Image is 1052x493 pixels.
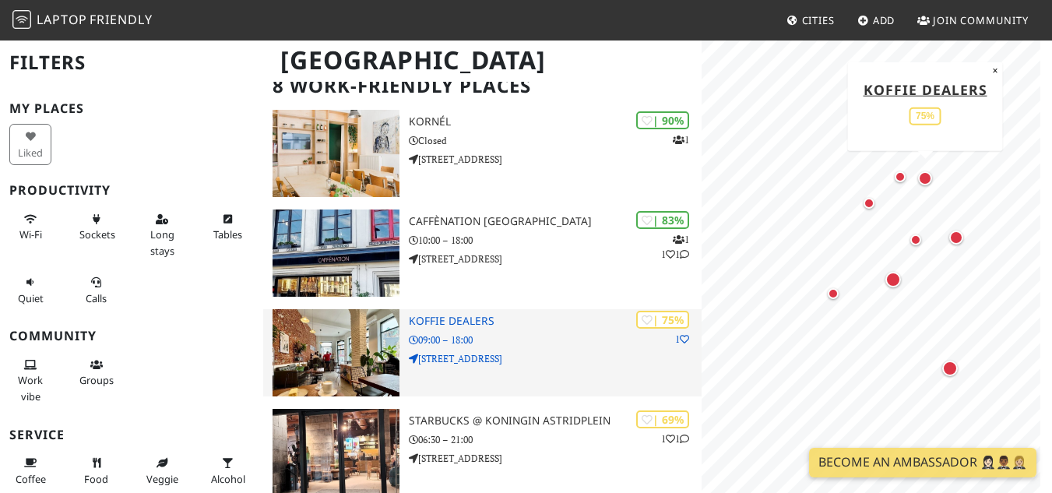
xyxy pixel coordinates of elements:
a: Koffie Dealers [863,79,987,98]
div: Map marker [939,357,961,379]
span: Add [873,13,895,27]
a: Kornél | 90% 1 Kornél Closed [STREET_ADDRESS] [263,110,702,197]
img: Kornél [273,110,400,197]
div: Map marker [915,168,935,188]
span: Join Community [933,13,1029,27]
button: Long stays [141,206,183,263]
button: Veggie [141,450,183,491]
a: Caffènation Antwerp City Center | 83% 111 Caffènation [GEOGRAPHIC_DATA] 10:00 – 18:00 [STREET_ADD... [263,210,702,297]
button: Work vibe [9,352,51,409]
span: Laptop [37,11,87,28]
p: [STREET_ADDRESS] [409,152,701,167]
span: Work-friendly tables [213,227,242,241]
p: 1 1 1 [661,232,689,262]
button: Coffee [9,450,51,491]
h3: Caffènation [GEOGRAPHIC_DATA] [409,215,701,228]
div: 75% [910,107,941,125]
p: 1 [675,332,689,347]
div: Map marker [891,167,910,186]
button: Tables [206,206,248,248]
span: Friendly [90,11,152,28]
h3: Service [9,428,254,442]
a: LaptopFriendly LaptopFriendly [12,7,153,34]
h3: Koffie Dealers [409,315,701,328]
p: 09:00 – 18:00 [409,333,701,347]
button: Quiet [9,269,51,311]
h1: [GEOGRAPHIC_DATA] [268,39,698,82]
a: Become an Ambassador 🤵🏻‍♀️🤵🏾‍♂️🤵🏼‍♀️ [809,448,1036,477]
p: Closed [409,133,701,148]
button: Calls [75,269,117,311]
span: Cities [802,13,835,27]
p: 1 1 [661,431,689,446]
span: Group tables [79,373,114,387]
button: Sockets [75,206,117,248]
button: Wi-Fi [9,206,51,248]
span: Alcohol [211,472,245,486]
img: Caffènation Antwerp City Center [273,210,400,297]
h3: Productivity [9,183,254,198]
div: Map marker [882,269,904,291]
span: Veggie [146,472,178,486]
span: People working [18,373,43,403]
a: Koffie Dealers | 75% 1 Koffie Dealers 09:00 – 18:00 [STREET_ADDRESS] [263,309,702,396]
p: 06:30 – 21:00 [409,432,701,447]
a: Cities [780,6,841,34]
a: Join Community [911,6,1035,34]
h2: Filters [9,39,254,86]
p: [STREET_ADDRESS] [409,351,701,366]
h3: Kornél [409,115,701,129]
button: Alcohol [206,450,248,491]
p: 1 [673,132,689,147]
span: Quiet [18,291,44,305]
span: Coffee [16,472,46,486]
div: | 90% [636,111,689,129]
div: | 83% [636,211,689,229]
div: Map marker [860,194,878,213]
img: Koffie Dealers [273,309,400,396]
h3: My Places [9,101,254,116]
button: Groups [75,352,117,393]
p: 10:00 – 18:00 [409,233,701,248]
span: Video/audio calls [86,291,107,305]
span: Power sockets [79,227,115,241]
img: LaptopFriendly [12,10,31,29]
span: Long stays [150,227,174,257]
p: [STREET_ADDRESS] [409,451,701,466]
p: [STREET_ADDRESS] [409,252,701,266]
h3: Starbucks @ Koningin Astridplein [409,414,701,428]
div: | 69% [636,410,689,428]
div: Map marker [906,231,925,249]
div: Map marker [946,227,966,248]
span: Stable Wi-Fi [19,227,42,241]
a: Add [851,6,902,34]
div: | 75% [636,311,689,329]
span: Food [84,472,108,486]
h3: Community [9,329,254,343]
div: Map marker [824,284,843,303]
button: Food [75,450,117,491]
button: Close popup [987,62,1002,79]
